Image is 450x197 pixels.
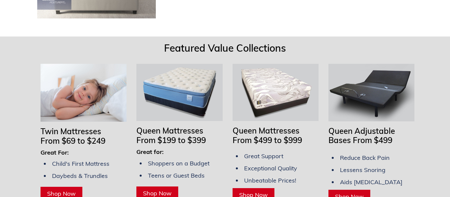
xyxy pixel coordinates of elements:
span: Reduce Back Pain [340,154,390,161]
span: Twin Mattresses [41,126,101,136]
span: Aids [MEDICAL_DATA] [340,178,403,186]
span: From $199 to $399 [136,135,206,145]
span: Great For: [41,149,69,156]
span: Exceptional Quality [244,164,297,172]
span: Lessens Snoring [340,166,385,174]
span: Great Support [244,152,283,160]
img: Twin Mattresses From $69 to $169 [41,64,127,122]
span: Daybeds & Trundles [52,172,108,180]
span: Featured Value Collections [164,42,286,54]
span: Child's First Mattress [52,160,109,167]
img: Queen Mattresses From $449 to $949 [233,64,319,121]
span: From $499 to $999 [233,135,302,145]
span: Queen Adjustable Bases From $499 [328,126,395,145]
span: Great for: [136,148,164,156]
span: Teens or Guest Beds [148,172,205,179]
span: Shop Now [143,189,172,197]
span: Queen Mattresses [233,126,299,135]
span: From $69 to $249 [41,136,105,146]
img: Adjustable Bases Starting at $379 [328,64,414,121]
span: Shoppers on a Budget [148,160,210,167]
span: Unbeatable Prices! [244,177,296,184]
span: Queen Mattresses [136,126,203,135]
img: Queen Mattresses From $199 to $349 [136,64,222,121]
